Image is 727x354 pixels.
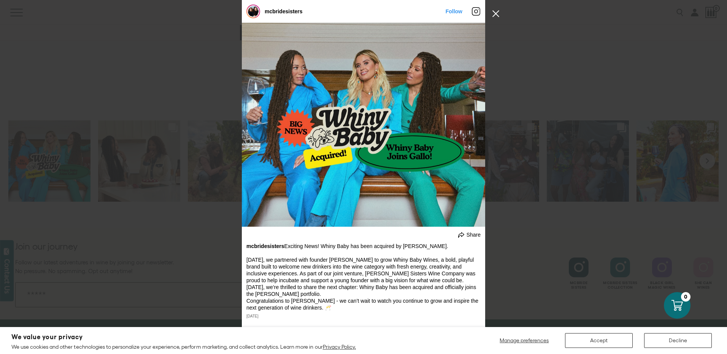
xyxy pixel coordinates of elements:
[565,333,633,348] button: Accept
[265,8,303,14] a: mcbridesisters
[246,243,284,249] a: mcbridesisters
[323,344,356,350] a: Privacy Policy.
[446,8,462,14] a: Follow
[11,343,356,350] p: We use cookies and other technologies to personalize your experience, perform marketing, and coll...
[467,231,481,238] span: Share
[495,333,554,348] button: Manage preferences
[500,337,549,343] span: Manage preferences
[681,292,690,302] div: 0
[490,8,502,20] button: Close Instagram Feed Popup
[246,314,481,319] div: [DATE]
[644,333,712,348] button: Decline
[11,334,356,340] h2: We value your privacy
[246,243,481,311] div: Exciting News! Whiny Baby has been acquired by [PERSON_NAME]. [DATE], we partnered with founder [...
